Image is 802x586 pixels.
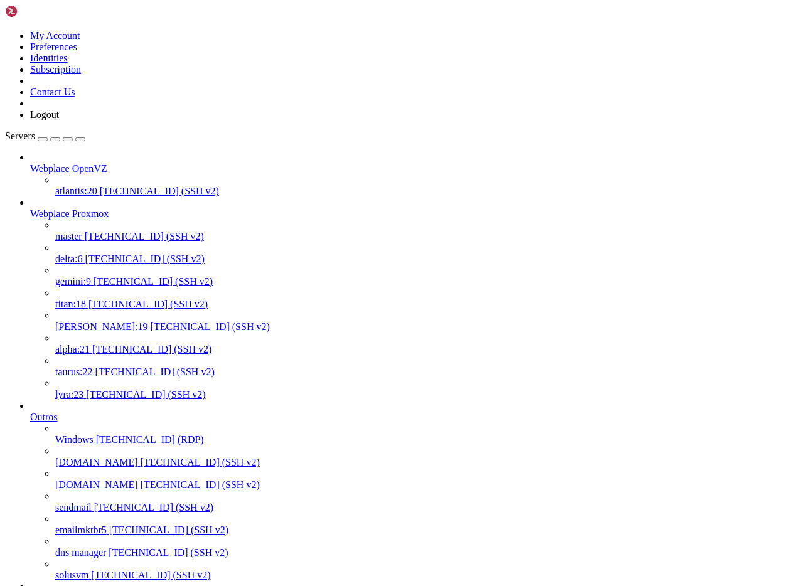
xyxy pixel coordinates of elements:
[85,253,205,264] span: [TECHNICAL_ID] (SSH v2)
[91,570,210,580] span: [TECHNICAL_ID] (SSH v2)
[55,558,797,581] li: solusvm [TECHNICAL_ID] (SSH v2)
[55,547,797,558] a: dns manager [TECHNICAL_ID] (SSH v2)
[95,366,215,377] span: [TECHNICAL_ID] (SSH v2)
[86,389,205,400] span: [TECHNICAL_ID] (SSH v2)
[55,174,797,197] li: atlantis:20 [TECHNICAL_ID] (SSH v2)
[55,502,797,513] a: sendmail [TECHNICAL_ID] (SSH v2)
[96,434,204,445] span: [TECHNICAL_ID] (RDP)
[55,186,97,196] span: atlantis:20
[30,400,797,581] li: Outros
[55,276,91,287] span: gemini:9
[55,220,797,242] li: master [TECHNICAL_ID] (SSH v2)
[55,536,797,558] li: dns manager [TECHNICAL_ID] (SSH v2)
[55,276,797,287] a: gemini:9 [TECHNICAL_ID] (SSH v2)
[55,253,797,265] a: delta:6 [TECHNICAL_ID] (SSH v2)
[55,253,83,264] span: delta:6
[5,5,77,18] img: Shellngn
[30,41,77,52] a: Preferences
[30,152,797,197] li: Webplace OpenVZ
[55,502,92,513] span: sendmail
[30,412,58,422] span: Outros
[55,525,797,536] a: emailmktbr5 [TECHNICAL_ID] (SSH v2)
[30,163,107,174] span: Webplace OpenVZ
[55,434,797,445] a: Windows [TECHNICAL_ID] (RDP)
[30,109,59,120] a: Logout
[141,479,260,490] span: [TECHNICAL_ID] (SSH v2)
[55,366,93,377] span: taurus:22
[30,53,68,63] a: Identities
[55,231,82,242] span: master
[30,208,109,219] span: Webplace Proxmox
[30,197,797,400] li: Webplace Proxmox
[30,64,81,75] a: Subscription
[55,355,797,378] li: taurus:22 [TECHNICAL_ID] (SSH v2)
[55,547,106,558] span: dns manager
[94,276,213,287] span: [TECHNICAL_ID] (SSH v2)
[55,344,797,355] a: alpha:21 [TECHNICAL_ID] (SSH v2)
[30,30,80,41] a: My Account
[55,434,94,445] span: Windows
[94,502,213,513] span: [TECHNICAL_ID] (SSH v2)
[55,366,797,378] a: taurus:22 [TECHNICAL_ID] (SSH v2)
[5,131,35,141] span: Servers
[55,186,797,197] a: atlantis:20 [TECHNICAL_ID] (SSH v2)
[55,299,86,309] span: titan:18
[55,491,797,513] li: sendmail [TECHNICAL_ID] (SSH v2)
[55,389,797,400] a: lyra:23 [TECHNICAL_ID] (SSH v2)
[30,208,797,220] a: Webplace Proxmox
[55,389,83,400] span: lyra:23
[55,457,797,468] a: [DOMAIN_NAME] [TECHNICAL_ID] (SSH v2)
[55,265,797,287] li: gemini:9 [TECHNICAL_ID] (SSH v2)
[55,321,797,333] a: [PERSON_NAME]:19 [TECHNICAL_ID] (SSH v2)
[30,163,797,174] a: Webplace OpenVZ
[55,287,797,310] li: titan:18 [TECHNICAL_ID] (SSH v2)
[30,87,75,97] a: Contact Us
[55,333,797,355] li: alpha:21 [TECHNICAL_ID] (SSH v2)
[55,231,797,242] a: master [TECHNICAL_ID] (SSH v2)
[141,457,260,467] span: [TECHNICAL_ID] (SSH v2)
[55,321,148,332] span: [PERSON_NAME]:19
[109,547,228,558] span: [TECHNICAL_ID] (SSH v2)
[55,570,797,581] a: solusvm [TECHNICAL_ID] (SSH v2)
[55,513,797,536] li: emailmktbr5 [TECHNICAL_ID] (SSH v2)
[55,570,88,580] span: solusvm
[85,231,204,242] span: [TECHNICAL_ID] (SSH v2)
[55,299,797,310] a: titan:18 [TECHNICAL_ID] (SSH v2)
[55,242,797,265] li: delta:6 [TECHNICAL_ID] (SSH v2)
[109,525,228,535] span: [TECHNICAL_ID] (SSH v2)
[55,457,138,467] span: [DOMAIN_NAME]
[55,525,107,535] span: emailmktbr5
[55,344,90,354] span: alpha:21
[30,412,797,423] a: Outros
[100,186,219,196] span: [TECHNICAL_ID] (SSH v2)
[55,378,797,400] li: lyra:23 [TECHNICAL_ID] (SSH v2)
[55,468,797,491] li: [DOMAIN_NAME] [TECHNICAL_ID] (SSH v2)
[55,445,797,468] li: [DOMAIN_NAME] [TECHNICAL_ID] (SSH v2)
[88,299,208,309] span: [TECHNICAL_ID] (SSH v2)
[92,344,211,354] span: [TECHNICAL_ID] (SSH v2)
[55,479,138,490] span: [DOMAIN_NAME]
[151,321,270,332] span: [TECHNICAL_ID] (SSH v2)
[55,423,797,445] li: Windows [TECHNICAL_ID] (RDP)
[55,310,797,333] li: [PERSON_NAME]:19 [TECHNICAL_ID] (SSH v2)
[5,131,85,141] a: Servers
[55,479,797,491] a: [DOMAIN_NAME] [TECHNICAL_ID] (SSH v2)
